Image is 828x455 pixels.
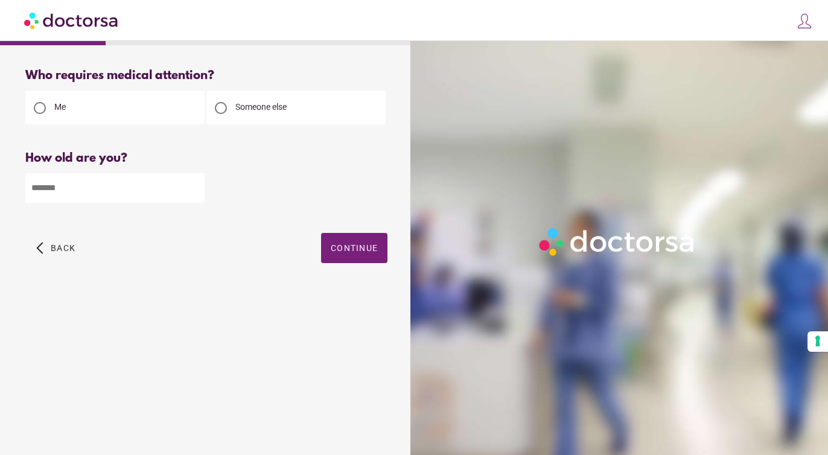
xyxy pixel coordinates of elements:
[54,102,66,112] span: Me
[235,102,287,112] span: Someone else
[807,331,828,352] button: Your consent preferences for tracking technologies
[25,151,387,165] div: How old are you?
[31,233,80,263] button: arrow_back_ios Back
[331,243,378,253] span: Continue
[321,233,387,263] button: Continue
[796,13,813,30] img: icons8-customer-100.png
[25,69,387,83] div: Who requires medical attention?
[535,223,700,260] img: Logo-Doctorsa-trans-White-partial-flat.png
[51,243,75,253] span: Back
[24,7,119,34] img: Doctorsa.com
